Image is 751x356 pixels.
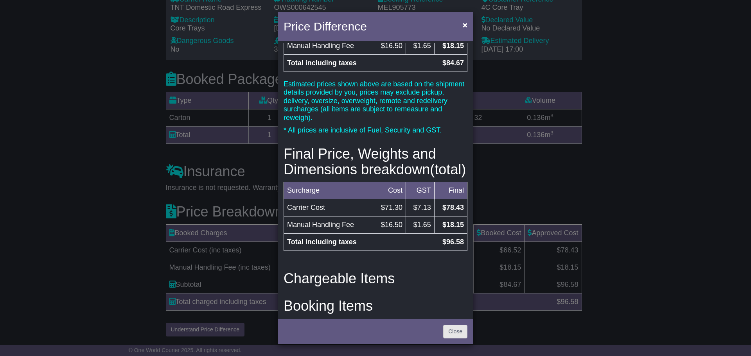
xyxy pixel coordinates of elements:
td: Total including taxes [284,54,373,72]
td: $16.50 [373,37,406,54]
td: $84.67 [373,54,467,72]
td: Manual Handling Fee [284,216,373,234]
h3: Final Price, Weights and Dimensions breakdown(total) [284,146,467,177]
td: Total including taxes [284,234,373,251]
h3: Booking Items [284,298,467,314]
h3: Chargeable Items [284,271,467,286]
span: × [463,20,467,29]
a: Close [443,325,467,338]
td: Surcharge [284,182,373,199]
td: $78.43 [434,199,467,216]
td: GST [406,182,435,199]
td: $7.13 [406,199,435,216]
h4: Price Difference [284,18,367,35]
td: Final [434,182,467,199]
td: $1.65 [406,216,435,234]
td: $1.65 [406,37,435,54]
td: Carrier Cost [284,199,373,216]
td: $18.15 [434,37,467,54]
td: $16.50 [373,216,406,234]
td: $96.58 [373,234,467,251]
p: * All prices are inclusive of Fuel, Security and GST. [284,126,467,135]
td: $71.30 [373,199,406,216]
button: Close [459,17,471,33]
td: Cost [373,182,406,199]
td: $18.15 [434,216,467,234]
td: Manual Handling Fee [284,37,373,54]
p: Estimated prices shown above are based on the shipment details provided by you, prices may exclud... [284,80,467,122]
